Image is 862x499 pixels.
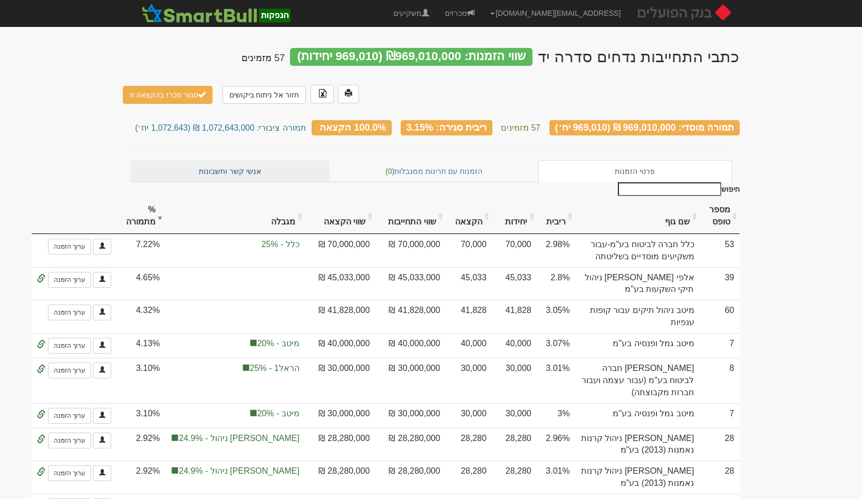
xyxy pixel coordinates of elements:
td: [PERSON_NAME] ניהול קרנות נאמנות (2013) בע"מ [575,461,700,494]
td: מיטב גמל ופנסיה בע"מ [575,333,700,358]
td: 28,280,000 ₪ [305,428,375,461]
td: 41,828 [445,300,492,333]
td: 45,033 [492,267,537,300]
td: 2.92% [117,428,165,461]
td: כלל חברה לביטוח בע"מ-עבור משקיעים מוסדיים בשליטתה [575,234,700,267]
td: 39 [700,267,740,300]
td: 30,000 [445,358,492,403]
td: [PERSON_NAME] ניהול קרנות נאמנות (2013) בע"מ [575,428,700,461]
td: 28,280,000 ₪ [305,461,375,494]
span: מיטב - 20% [170,408,299,420]
th: הקצאה: activate to sort column ascending [445,199,492,234]
div: שווי הזמנות: ₪969,010,000 (969,010 יחידות) [290,48,532,66]
td: 28 [700,461,740,494]
span: הראל1 - 25% [170,363,299,375]
th: שווי הקצאה: activate to sort column ascending [305,199,375,234]
th: שווי התחייבות: activate to sort column ascending [375,199,445,234]
td: 70,000 [445,234,492,267]
td: 41,828,000 ₪ [305,300,375,333]
span: כלל - 25% [170,239,299,251]
button: סגור מכרז בהקצאה זו [123,86,213,104]
th: מספר טופס: activate to sort column ascending [700,199,740,234]
a: חזור אל ניתוח ביקושים [222,86,306,104]
small: תמורה ציבורי: 1,072,643,000 ₪ (1,072,643 יח׳) [135,123,306,132]
td: 7 [700,333,740,358]
a: ערוך הזמנה [48,272,91,288]
div: ריבית סגירה: 3.15% [401,120,492,135]
td: 40,000 [445,333,492,358]
a: פרטי הזמנות [538,160,732,182]
td: 28,280,000 ₪ [375,428,445,461]
td: הקצאה בפועל לקבוצה 'הראל1' 3.10% [165,358,305,403]
span: [PERSON_NAME] ניהול - 24.9% [170,465,299,477]
span: 100.0% הקצאה [319,122,386,133]
td: 3.05% [537,300,575,333]
td: סה״כ 53719 יחידות עבור אלפי בנדק ניהול תיקי השקעות בע"מ 2.8 ₪ [445,267,492,300]
td: מיטב ניהול תיקים עבור קופות ענפיות [575,300,700,333]
td: 30,000,000 ₪ [305,403,375,428]
a: הזמנות עם חריגות ממגבלות(0) [330,160,538,182]
td: 40,000,000 ₪ [375,333,445,358]
td: הקצאה בפועל לקבוצה 'מיטב' 9.29% [165,333,305,358]
td: 53 [700,234,740,267]
td: 30,000,000 ₪ [305,358,375,403]
div: בנק הפועלים בע"מ-COCO-מח"מ כ-5.6 שנים - כתבי התחייבות נדחים (סדרה יד) - הנפקה לציבור [538,48,739,65]
th: % מתמורה: activate to sort column ascending [117,199,165,234]
div: תמורה מוסדי: 969,010,000 ₪ (969,010 יח׳) [549,120,740,135]
a: ערוך הזמנה [48,465,91,481]
td: 7.22% [117,234,165,267]
td: 4.65% [117,267,165,300]
img: excel-file-black.png [318,89,327,97]
td: 4.32% [117,300,165,333]
td: 28,280,000 ₪ [375,461,445,494]
td: הקצאה בפועל לקבוצה 'מיטב' 9.29% [165,403,305,428]
a: ערוך הזמנה [48,408,91,424]
a: ערוך הזמנה [48,433,91,448]
td: 41,828 [492,300,537,333]
td: 28 [700,428,740,461]
td: 30,000,000 ₪ [375,358,445,403]
td: אלפי [PERSON_NAME] ניהול תיקי השקעות בע"מ [575,267,700,300]
td: 3.10% [117,403,165,428]
td: 3.10% [117,358,165,403]
a: ערוך הזמנה [48,305,91,320]
td: 41,828,000 ₪ [375,300,445,333]
span: [PERSON_NAME] ניהול - 24.9% [170,433,299,445]
td: 30,000 [492,358,537,403]
td: 8 [700,358,740,403]
td: [PERSON_NAME] חברה לביטוח בע"מ (עבור עצמה ועבור חברות מקבוצתה) [575,358,700,403]
td: 28,280 [492,461,537,494]
th: ריבית : activate to sort column ascending [537,199,575,234]
input: חיפוש [618,182,721,196]
td: 70,000 [492,234,537,267]
a: ערוך הזמנה [48,239,91,255]
td: 2.96% [537,428,575,461]
span: מיטב - 20% [170,338,299,350]
th: שם גוף : activate to sort column ascending [575,199,700,234]
a: ערוך הזמנה [48,338,91,354]
td: 3% [537,403,575,428]
td: 3.01% [537,358,575,403]
a: אנשי קשר וחשבונות [131,160,330,182]
td: 2.8% [537,267,575,300]
td: מיטב גמל ופנסיה בע"מ [575,403,700,428]
td: הקצאה בפועל לקבוצה 'כלל' 9.80% [165,234,305,267]
th: מגבלה: activate to sort column ascending [165,199,305,234]
label: חיפוש [614,182,740,196]
th: יחידות: activate to sort column ascending [492,199,537,234]
td: 30,000 [492,403,537,428]
td: 70,000,000 ₪ [305,234,375,267]
td: 45,033,000 ₪ [375,267,445,300]
td: הקצאה בפועל לקבוצה 'מור ניהול' 8.76% [165,428,305,461]
td: 2.98% [537,234,575,267]
td: 40,000,000 ₪ [305,333,375,358]
td: 60 [700,300,740,333]
td: 45,033,000 ₪ [305,267,375,300]
td: 3.01% [537,461,575,494]
td: 7 [700,403,740,428]
td: 70,000,000 ₪ [375,234,445,267]
td: 30,000,000 ₪ [375,403,445,428]
td: 28,280 [445,461,492,494]
small: 57 מזמינים [501,123,540,132]
h4: 57 מזמינים [241,53,285,64]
